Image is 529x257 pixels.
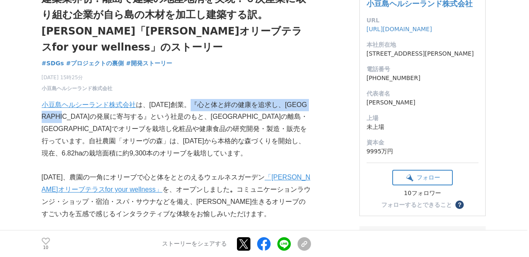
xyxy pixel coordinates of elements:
[392,170,453,185] button: フォロー
[455,201,464,209] button: ？
[367,138,478,147] dt: 資本金
[42,171,311,220] p: [DATE]、農園の一角にオリーブで心と体をととのえるウェルネスガーデン を、オープンしました コミュニケーションラウンジ・ショップ・宿泊・スパ・サウナなどを備え、[PERSON_NAME]生き...
[367,16,478,25] dt: URL
[66,59,124,68] a: #プロジェクトの裏側
[367,147,478,156] dd: 9995万円
[367,26,432,32] a: [URL][DOMAIN_NAME]
[42,246,50,250] p: 10
[367,74,478,83] dd: [PHONE_NUMBER]
[367,98,478,107] dd: [PERSON_NAME]
[42,74,112,81] span: [DATE] 15時25分
[42,85,112,92] a: 小豆島ヘルシーランド株式会社
[230,186,237,193] strong: 。
[126,59,172,67] span: #開発ストーリー
[367,40,478,49] dt: 本社所在地
[457,202,463,208] span: ？
[42,59,64,68] a: #SDGs
[367,89,478,98] dt: 代表者名
[367,49,478,58] dd: [STREET_ADDRESS][PERSON_NAME]
[126,59,172,68] a: #開発ストーリー
[42,59,64,67] span: #SDGs
[42,99,311,160] p: は、[DATE]創業。『心と体と絆の健康を追求し、[GEOGRAPHIC_DATA]の発展に寄与する』という社是のもと、[GEOGRAPHIC_DATA]の離島・[GEOGRAPHIC_DATA...
[367,123,478,131] dd: 未上場
[381,202,452,208] div: フォローするとできること
[66,59,124,67] span: #プロジェクトの裏側
[367,114,478,123] dt: 上場
[392,190,453,197] div: 10フォロワー
[367,65,478,74] dt: 電話番号
[42,101,136,108] a: 小豆島ヘルシーランド株式会社
[162,240,227,248] p: ストーリーをシェアする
